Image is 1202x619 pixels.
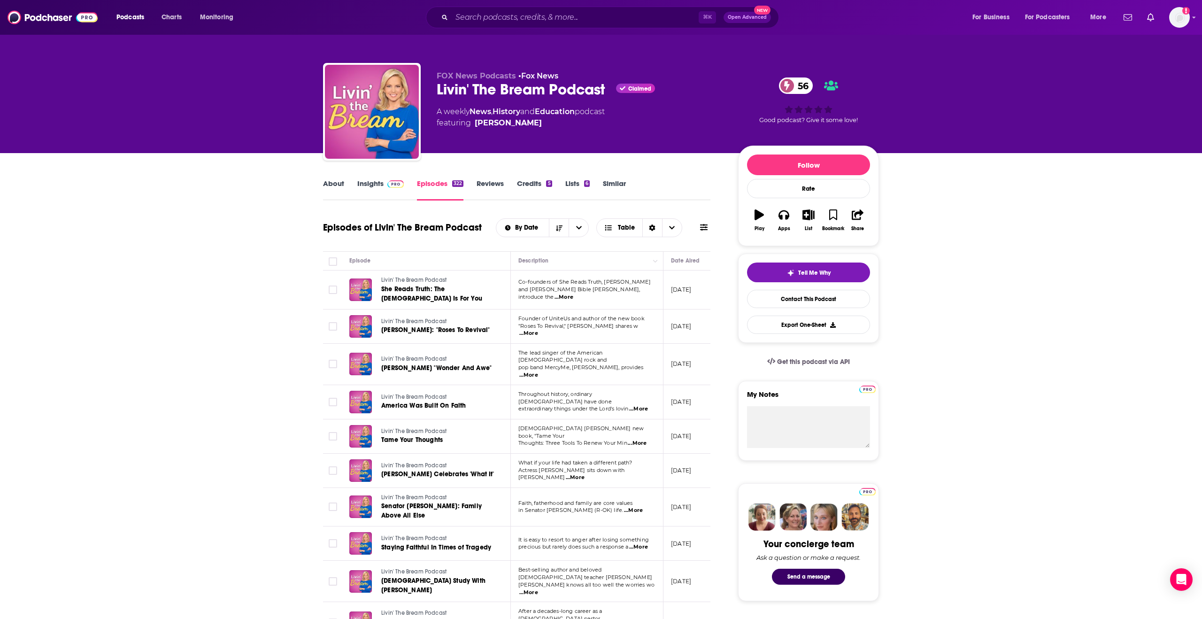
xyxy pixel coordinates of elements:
[841,503,869,531] img: Jon Profile
[1170,568,1193,591] div: Open Intercom Messenger
[1120,9,1136,25] a: Show notifications dropdown
[329,286,337,294] span: Toggle select row
[518,507,623,513] span: in Senator [PERSON_NAME] (R-OK) life.
[381,435,493,445] a: Tame Your Thoughts
[1025,11,1070,24] span: For Podcasters
[155,10,187,25] a: Charts
[754,6,771,15] span: New
[437,117,605,129] span: featuring
[747,316,870,334] button: Export One-Sheet
[671,540,691,548] p: [DATE]
[381,285,494,303] a: She Reads Truth: The [DEMOGRAPHIC_DATA] Is For You
[518,500,633,506] span: Faith, fatherhood and family are core values
[329,360,337,368] span: Toggle select row
[452,180,463,187] div: 322
[603,179,626,201] a: Similar
[518,255,548,266] div: Description
[1169,7,1190,28] span: Logged in as tnzgift615
[747,290,870,308] a: Contact This Podcast
[747,179,870,198] div: Rate
[756,554,861,561] div: Ask a question or make a request.
[859,386,876,393] img: Podchaser Pro
[535,107,575,116] a: Education
[381,576,494,595] a: [DEMOGRAPHIC_DATA] Study With [PERSON_NAME]
[381,494,494,502] a: Livin' The Bream Podcast
[437,71,516,80] span: FOX News Podcasts
[518,71,558,80] span: •
[518,349,607,364] span: The lead singer of the American [DEMOGRAPHIC_DATA] rock and
[546,180,552,187] div: 5
[859,384,876,393] a: Pro website
[822,226,844,232] div: Bookmark
[323,222,482,233] h1: Episodes of Livin' The Bream Podcast
[518,425,644,439] span: [DEMOGRAPHIC_DATA] [PERSON_NAME] new book, "Tame Your
[381,428,447,434] span: Livin' The Bream Podcast
[747,155,870,175] button: Follow
[329,539,337,548] span: Toggle select row
[772,569,845,585] button: Send a message
[381,402,466,410] span: America Was Built On Faith
[8,8,98,26] img: Podchaser - Follow, Share and Rate Podcasts
[738,71,879,130] div: 56Good podcast? Give it some love!
[381,317,493,326] a: Livin' The Bream Podcast
[755,226,764,232] div: Play
[778,226,790,232] div: Apps
[650,255,661,267] button: Column Actions
[518,581,655,588] span: [PERSON_NAME] knows all too well the worries wo
[846,203,870,237] button: Share
[518,364,643,371] span: pop band MercyMe, [PERSON_NAME], provides
[381,276,494,285] a: Livin' The Bream Podcast
[381,325,493,335] a: [PERSON_NAME]: "Roses To Revival"
[477,179,504,201] a: Reviews
[491,107,493,116] span: ,
[381,326,490,334] span: [PERSON_NAME]: "Roses To Revival"
[381,393,493,402] a: Livin' The Bream Podcast
[549,219,569,237] button: Sort Direction
[349,255,370,266] div: Episode
[387,180,404,188] img: Podchaser Pro
[518,405,628,412] span: extraordinary things under the Lord's lovin
[787,269,794,277] img: tell me why sparkle
[747,203,771,237] button: Play
[519,371,538,379] span: ...More
[518,459,632,466] span: What if your life had taken a different path?
[629,405,648,413] span: ...More
[628,440,647,447] span: ...More
[518,279,651,285] span: Co-founders of She Reads Truth, [PERSON_NAME]
[515,224,541,231] span: By Date
[859,487,876,495] a: Pro website
[671,503,691,511] p: [DATE]
[381,427,493,436] a: Livin' The Bream Podcast
[671,577,691,585] p: [DATE]
[496,224,549,231] button: open menu
[671,322,691,330] p: [DATE]
[381,462,447,469] span: Livin' The Bream Podcast
[518,543,628,550] span: precious but rarely does such a response a
[520,107,535,116] span: and
[381,470,494,479] a: [PERSON_NAME] Celebrates 'What If'
[596,218,682,237] button: Choose View
[381,355,493,364] a: Livin' The Bream Podcast
[381,470,494,478] span: [PERSON_NAME] Celebrates 'What If'
[859,488,876,495] img: Podchaser Pro
[381,543,491,551] span: Staying Faithful In Times of Tragedy
[565,179,590,201] a: Lists6
[381,568,447,575] span: Livin' The Bream Podcast
[779,503,807,531] img: Barbara Profile
[518,315,645,322] span: Founder of UniteUs and author of the new book
[519,589,538,596] span: ...More
[193,10,246,25] button: open menu
[671,255,700,266] div: Date Aired
[566,474,585,481] span: ...More
[671,286,691,294] p: [DATE]
[381,285,482,302] span: She Reads Truth: The [DEMOGRAPHIC_DATA] Is For You
[569,219,588,237] button: open menu
[381,277,447,283] span: Livin' The Bream Podcast
[381,502,494,520] a: Senator [PERSON_NAME]: Family Above All Else
[518,467,624,481] span: Actress [PERSON_NAME] sits down with [PERSON_NAME]
[329,432,337,441] span: Toggle select row
[966,10,1021,25] button: open menu
[747,390,870,406] label: My Notes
